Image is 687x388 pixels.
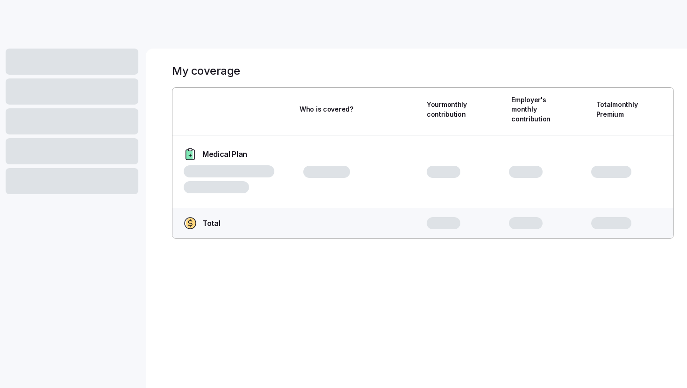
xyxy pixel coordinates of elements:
[172,63,240,78] h1: My coverage
[202,218,220,229] span: Total
[596,100,638,119] span: Total monthly Premium
[427,100,467,119] span: Your monthly contribution
[202,148,247,160] span: Medical Plan
[300,105,353,114] span: Who is covered?
[511,95,551,124] span: Employer's monthly contribution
